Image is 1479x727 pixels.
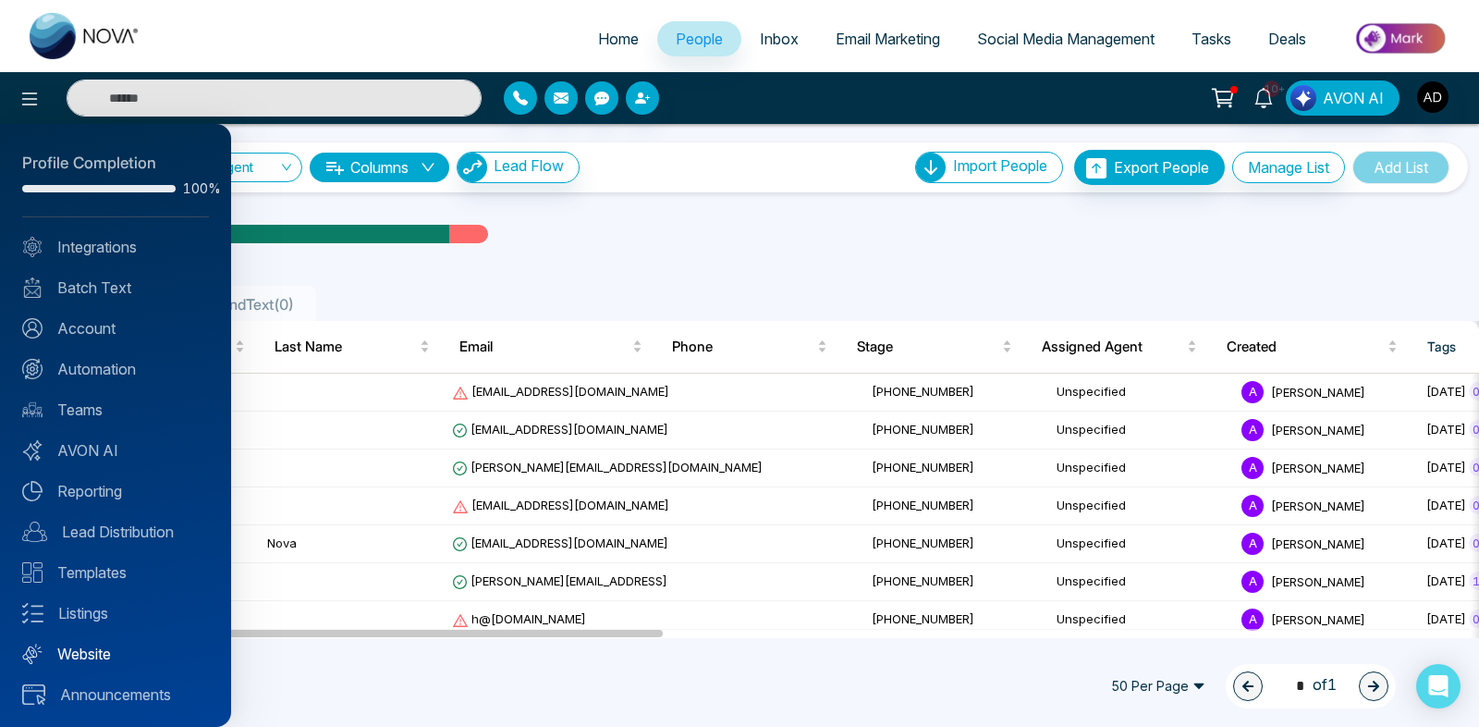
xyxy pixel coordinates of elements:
span: 100% [183,182,209,195]
div: Profile Completion [22,152,209,176]
img: announcements.svg [22,684,45,705]
img: Account.svg [22,318,43,339]
a: Announcements [22,684,209,706]
a: Automation [22,358,209,380]
a: Teams [22,399,209,421]
a: Listings [22,602,209,624]
img: Automation.svg [22,359,43,379]
a: Integrations [22,236,209,258]
a: Website [22,643,209,665]
a: Account [22,317,209,339]
img: Lead-dist.svg [22,522,47,542]
img: Website.svg [22,644,43,664]
a: Lead Distribution [22,521,209,543]
img: Reporting.svg [22,481,43,501]
img: batch_text_white.png [22,277,43,298]
a: Reporting [22,480,209,502]
img: Listings.svg [22,603,43,623]
img: Avon-AI.svg [22,440,43,461]
img: Integrated.svg [22,237,43,257]
a: Templates [22,561,209,584]
a: AVON AI [22,439,209,462]
img: Templates.svg [22,562,43,583]
div: Open Intercom Messenger [1416,664,1461,709]
img: team.svg [22,400,43,420]
a: Batch Text [22,277,209,299]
